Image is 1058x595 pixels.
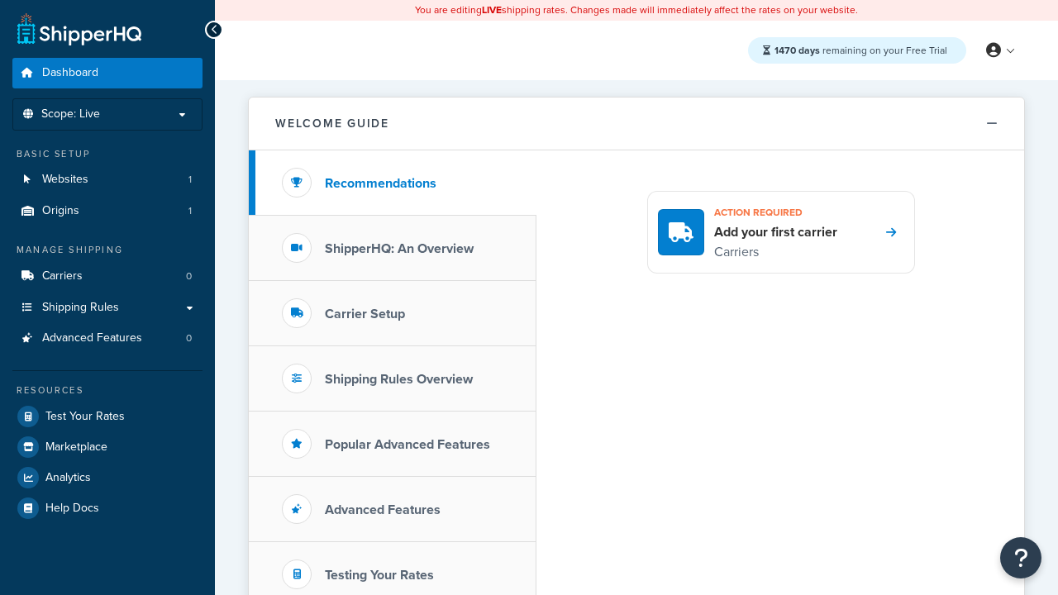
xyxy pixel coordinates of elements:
[714,223,837,241] h4: Add your first carrier
[249,98,1024,150] button: Welcome Guide
[186,269,192,283] span: 0
[12,147,203,161] div: Basic Setup
[12,402,203,431] a: Test Your Rates
[325,307,405,321] h3: Carrier Setup
[12,383,203,397] div: Resources
[325,568,434,583] h3: Testing Your Rates
[714,202,837,223] h3: Action required
[45,440,107,455] span: Marketplace
[12,261,203,292] li: Carriers
[12,243,203,257] div: Manage Shipping
[325,437,490,452] h3: Popular Advanced Features
[42,331,142,345] span: Advanced Features
[12,323,203,354] li: Advanced Features
[12,196,203,226] a: Origins1
[275,117,389,130] h2: Welcome Guide
[12,463,203,493] a: Analytics
[12,261,203,292] a: Carriers0
[12,493,203,523] a: Help Docs
[482,2,502,17] b: LIVE
[325,502,441,517] h3: Advanced Features
[45,410,125,424] span: Test Your Rates
[42,269,83,283] span: Carriers
[12,164,203,195] a: Websites1
[45,502,99,516] span: Help Docs
[325,241,474,256] h3: ShipperHQ: An Overview
[188,173,192,187] span: 1
[12,293,203,323] a: Shipping Rules
[12,196,203,226] li: Origins
[12,432,203,462] a: Marketplace
[325,176,436,191] h3: Recommendations
[714,241,837,263] p: Carriers
[12,323,203,354] a: Advanced Features0
[325,372,473,387] h3: Shipping Rules Overview
[774,43,820,58] strong: 1470 days
[42,301,119,315] span: Shipping Rules
[42,204,79,218] span: Origins
[774,43,947,58] span: remaining on your Free Trial
[1000,537,1041,578] button: Open Resource Center
[41,107,100,121] span: Scope: Live
[12,58,203,88] a: Dashboard
[45,471,91,485] span: Analytics
[42,66,98,80] span: Dashboard
[42,173,88,187] span: Websites
[186,331,192,345] span: 0
[12,164,203,195] li: Websites
[188,204,192,218] span: 1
